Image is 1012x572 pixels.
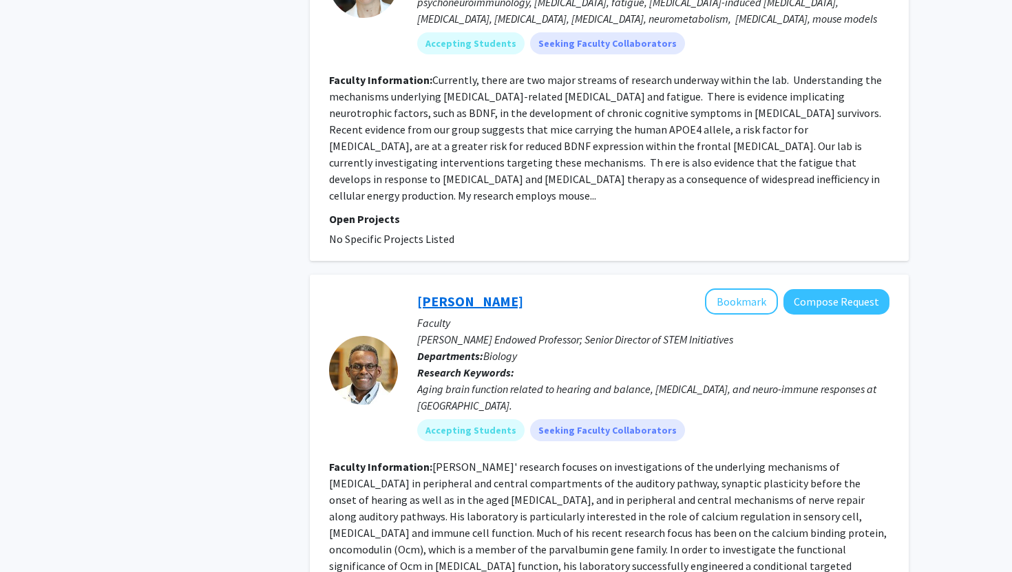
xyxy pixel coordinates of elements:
p: [PERSON_NAME] Endowed Professor; Senior Director of STEM Initiatives [417,331,889,348]
b: Research Keywords: [417,366,514,379]
span: Biology [483,349,517,363]
fg-read-more: Currently, there are two major streams of research underway within the lab. Understanding the mec... [329,73,882,202]
b: Faculty Information: [329,73,432,87]
a: [PERSON_NAME] [417,293,523,310]
iframe: Chat [10,510,59,562]
p: Open Projects [329,211,889,227]
mat-chip: Accepting Students [417,32,525,54]
mat-chip: Accepting Students [417,419,525,441]
mat-chip: Seeking Faculty Collaborators [530,419,685,441]
b: Faculty Information: [329,460,432,474]
span: No Specific Projects Listed [329,232,454,246]
div: Aging brain function related to hearing and balance, [MEDICAL_DATA], and neuro-immune responses a... [417,381,889,414]
mat-chip: Seeking Faculty Collaborators [530,32,685,54]
button: Add Dwayne Simmons to Bookmarks [705,288,778,315]
b: Departments: [417,349,483,363]
p: Faculty [417,315,889,331]
button: Compose Request to Dwayne Simmons [783,289,889,315]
